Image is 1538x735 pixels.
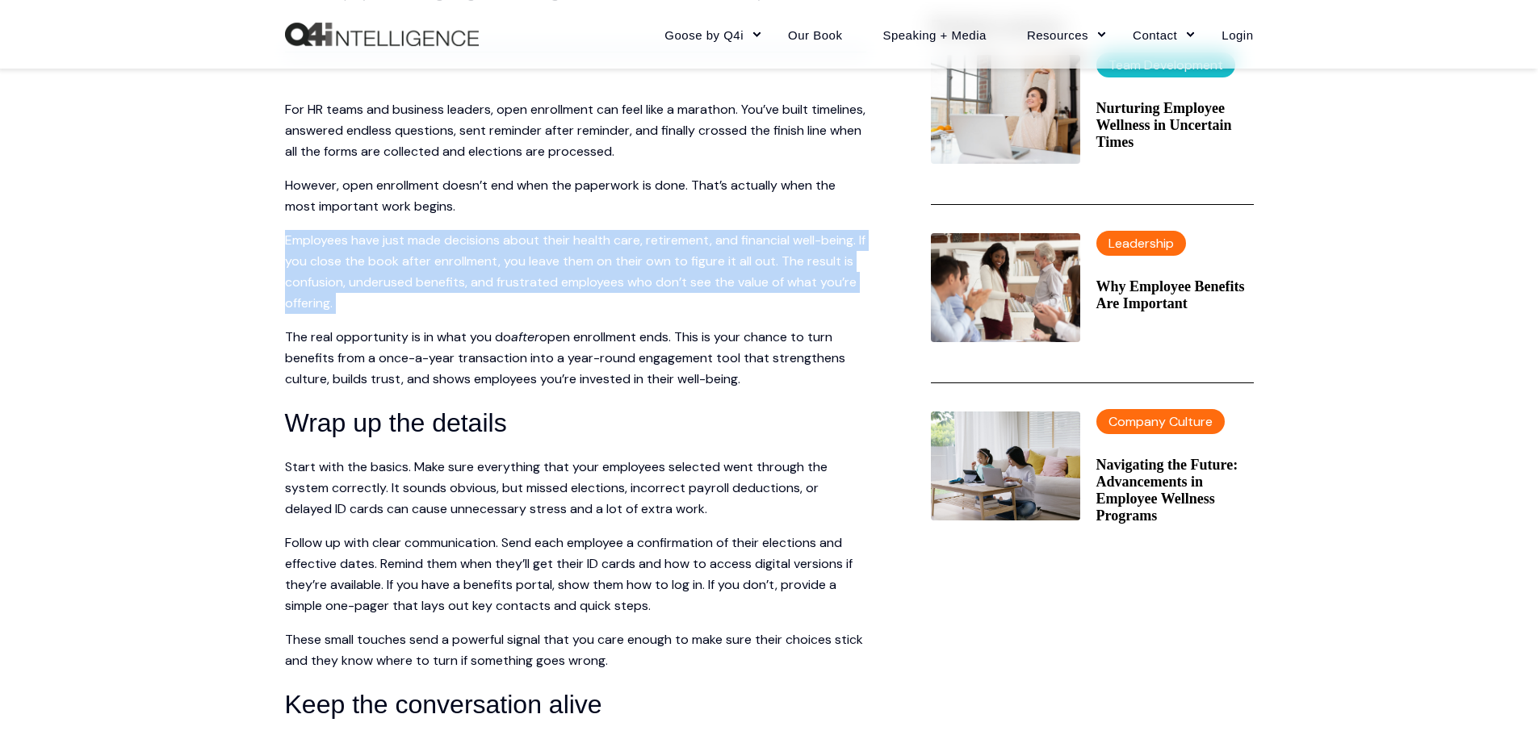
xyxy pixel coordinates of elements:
[285,23,479,47] img: Q4intelligence, LLC logo
[285,534,853,614] span: Follow up with clear communication. Send each employee a confirmation of their elections and effe...
[285,458,828,517] span: Start with the basics. Make sure everything that your employees selected went through the system ...
[1096,278,1254,312] a: Why Employee Benefits Are Important
[285,328,845,387] span: open enrollment ends. This is your chance to turn benefits from a once-a-year transaction into a ...
[285,232,865,311] span: Employees have just made decisions about their health care, retirement, and financial well-being....
[285,631,863,669] span: These small touches send a powerful signal that you care enough to make sure their choices stick ...
[285,684,866,725] h3: Keep the conversation alive
[931,411,1080,520] img: Adult asia people single mom small SME owner support happy sit busy apply child tax credit refund...
[1096,100,1254,151] a: Nurturing Employee Wellness in Uncertain Times
[285,101,865,160] span: For HR teams and business leaders, open enrollment can feel like a marathon. You’ve built timelin...
[511,328,539,345] span: after
[285,328,511,345] span: The real opportunity is in what you do
[1096,457,1254,524] a: Navigating the Future: Advancements in Employee Wellness Programs
[931,233,1080,342] img: Employees want to feel appreciated and have their financial and emotional needs met. Here's how e...
[285,177,836,215] span: However, open enrollment doesn’t end when the paperwork is done. That’s actually when the most im...
[285,403,866,444] h3: Wrap up the details
[285,23,479,47] a: Back to Home
[1096,231,1186,256] label: Leadership
[1096,409,1225,434] label: Company Culture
